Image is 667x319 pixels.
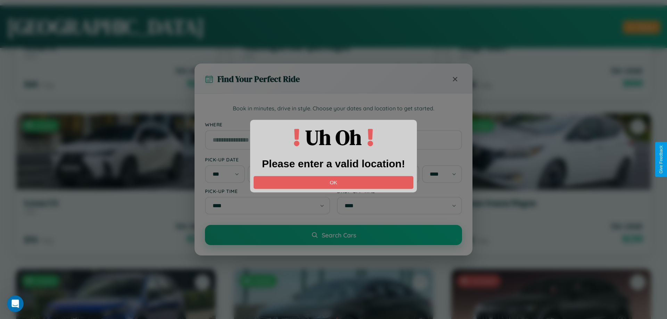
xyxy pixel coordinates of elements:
[205,104,462,113] p: Book in minutes, drive in style. Choose your dates and location to get started.
[205,157,330,162] label: Pick-up Date
[205,188,330,194] label: Pick-up Time
[205,121,462,127] label: Where
[217,73,300,85] h3: Find Your Perfect Ride
[337,157,462,162] label: Drop-off Date
[322,231,356,239] span: Search Cars
[337,188,462,194] label: Drop-off Time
